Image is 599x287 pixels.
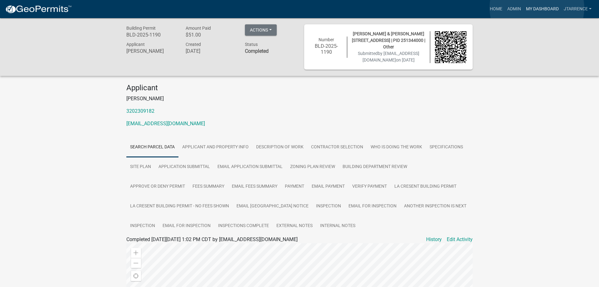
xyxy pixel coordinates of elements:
[126,32,176,38] h6: BLD-2025-1190
[487,3,505,15] a: Home
[561,3,594,15] a: jtarrence
[367,137,426,157] a: Who is Doing the Work
[233,196,312,216] a: Email [GEOGRAPHIC_DATA] Notice
[186,26,211,31] span: Amount Paid
[348,177,391,197] a: Verify Payment
[131,271,141,281] div: Find my location
[178,137,252,157] a: Applicant and Property Info
[126,177,189,197] a: Approve or deny permit
[252,137,307,157] a: Description of Work
[245,42,258,47] span: Status
[126,157,155,177] a: Site Plan
[316,216,359,236] a: Internal Notes
[126,137,178,157] a: Search Parcel Data
[126,236,298,242] span: Completed [DATE][DATE] 1:02 PM CDT by [EMAIL_ADDRESS][DOMAIN_NAME]
[400,196,470,216] a: Another Inspection is next
[126,42,145,47] span: Applicant
[131,258,141,268] div: Zoom out
[308,177,348,197] a: Email Payment
[345,196,400,216] a: Email for Inspection
[426,236,442,243] a: History
[391,177,460,197] a: La Cresent Building Permit
[126,216,159,236] a: Inspection
[126,95,473,102] p: [PERSON_NAME]
[363,51,419,62] span: by [EMAIL_ADDRESS][DOMAIN_NAME]
[245,48,269,54] strong: Completed
[126,83,473,92] h4: Applicant
[186,42,201,47] span: Created
[358,51,419,62] span: Submitted on [DATE]
[155,157,214,177] a: Application Submittal
[228,177,281,197] a: Email Fees Summary
[352,31,425,49] span: [PERSON_NAME] & [PERSON_NAME] [STREET_ADDRESS] | PID 251344000 | Other
[447,236,473,243] a: Edit Activity
[126,108,154,114] a: 3202309182
[319,37,334,42] span: Number
[186,48,236,54] h6: [DATE]
[426,137,467,157] a: Specifications
[189,177,228,197] a: Fees Summary
[126,26,156,31] span: Building Permit
[524,3,561,15] a: My Dashboard
[307,137,367,157] a: Contractor Selection
[245,24,277,36] button: Actions
[214,216,273,236] a: Inspections Complete
[186,32,236,38] h6: $51.00
[505,3,524,15] a: Admin
[310,43,342,55] h6: BLD-2025-1190
[281,177,308,197] a: Payment
[435,31,467,63] img: QR code
[131,248,141,258] div: Zoom in
[286,157,339,177] a: Zoning Plan Review
[126,196,233,216] a: La Cresent Building Permit - No Fees Shown
[126,121,205,126] a: [EMAIL_ADDRESS][DOMAIN_NAME]
[214,157,286,177] a: Email Application Submittal
[126,48,176,54] h6: [PERSON_NAME]
[339,157,411,177] a: Building Department Review
[273,216,316,236] a: External Notes
[159,216,214,236] a: Email for Inspection
[312,196,345,216] a: Inspection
